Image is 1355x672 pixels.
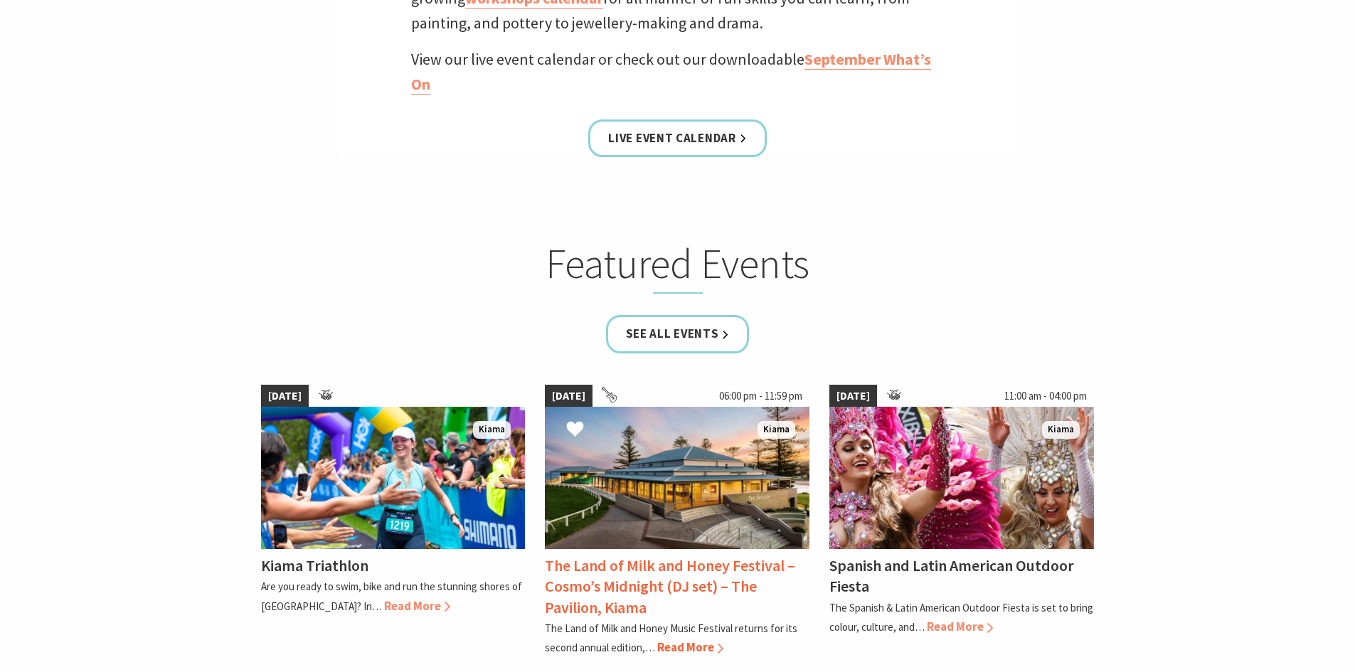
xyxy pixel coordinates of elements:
[552,406,598,454] button: Click to Favourite The Land of Milk and Honey Festival – Cosmo’s Midnight (DJ set) – The Pavilion...
[261,555,368,575] h4: Kiama Triathlon
[588,119,766,157] a: Live Event Calendar
[545,407,809,549] img: Land of Milk an Honey Festival
[384,598,450,614] span: Read More
[261,580,522,612] p: Are you ready to swim, bike and run the stunning shores of [GEOGRAPHIC_DATA]? In…
[997,385,1094,407] span: 11:00 am - 04:00 pm
[261,407,526,549] img: kiamatriathlon
[712,385,809,407] span: 06:00 pm - 11:59 pm
[545,385,593,407] span: [DATE]
[545,385,809,658] a: [DATE] 06:00 pm - 11:59 pm Land of Milk an Honey Festival Kiama The Land of Milk and Honey Festiv...
[473,421,511,439] span: Kiama
[829,407,1094,549] img: Dancers in jewelled pink and silver costumes with feathers, holding their hands up while smiling
[927,619,993,634] span: Read More
[657,639,723,655] span: Read More
[261,385,309,407] span: [DATE]
[829,385,1094,658] a: [DATE] 11:00 am - 04:00 pm Dancers in jewelled pink and silver costumes with feathers, holding th...
[606,315,750,353] a: See all Events
[545,555,795,617] h4: The Land of Milk and Honey Festival – Cosmo’s Midnight (DJ set) – The Pavilion, Kiama
[1042,421,1080,439] span: Kiama
[261,385,526,658] a: [DATE] kiamatriathlon Kiama Kiama Triathlon Are you ready to swim, bike and run the stunning shor...
[829,601,1093,634] p: The Spanish & Latin American Outdoor Fiesta is set to bring colour, culture, and…
[411,47,945,97] p: View our live event calendar or check out our downloadable
[545,622,797,654] p: The Land of Milk and Honey Music Festival returns for its second annual edition,…
[758,421,795,439] span: Kiama
[829,385,877,407] span: [DATE]
[829,555,1074,596] h4: Spanish and Latin American Outdoor Fiesta
[399,239,957,294] h2: Featured Events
